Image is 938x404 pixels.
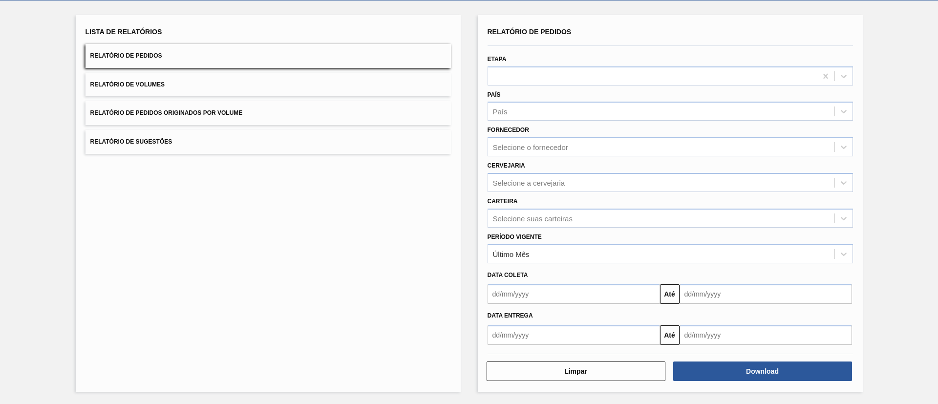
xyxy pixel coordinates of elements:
span: Lista de Relatórios [85,28,162,36]
button: Até [660,325,680,345]
label: Período Vigente [488,234,542,240]
input: dd/mm/yyyy [488,284,660,304]
button: Limpar [487,361,665,381]
span: Relatório de Sugestões [90,138,172,145]
button: Relatório de Sugestões [85,130,451,154]
div: Selecione suas carteiras [493,214,573,222]
span: Data Entrega [488,312,533,319]
label: Cervejaria [488,162,525,169]
input: dd/mm/yyyy [680,325,852,345]
span: Relatório de Pedidos [488,28,572,36]
input: dd/mm/yyyy [680,284,852,304]
span: Relatório de Pedidos [90,52,162,59]
label: Fornecedor [488,127,529,133]
div: Último Mês [493,250,530,258]
button: Até [660,284,680,304]
button: Download [673,361,852,381]
div: Selecione a cervejaria [493,178,565,187]
input: dd/mm/yyyy [488,325,660,345]
label: Carteira [488,198,518,205]
span: Relatório de Volumes [90,81,165,88]
div: País [493,107,508,116]
button: Relatório de Volumes [85,73,451,97]
label: Etapa [488,56,507,63]
label: País [488,91,501,98]
button: Relatório de Pedidos Originados por Volume [85,101,451,125]
button: Relatório de Pedidos [85,44,451,68]
div: Selecione o fornecedor [493,143,568,151]
span: Data coleta [488,272,528,278]
span: Relatório de Pedidos Originados por Volume [90,109,243,116]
